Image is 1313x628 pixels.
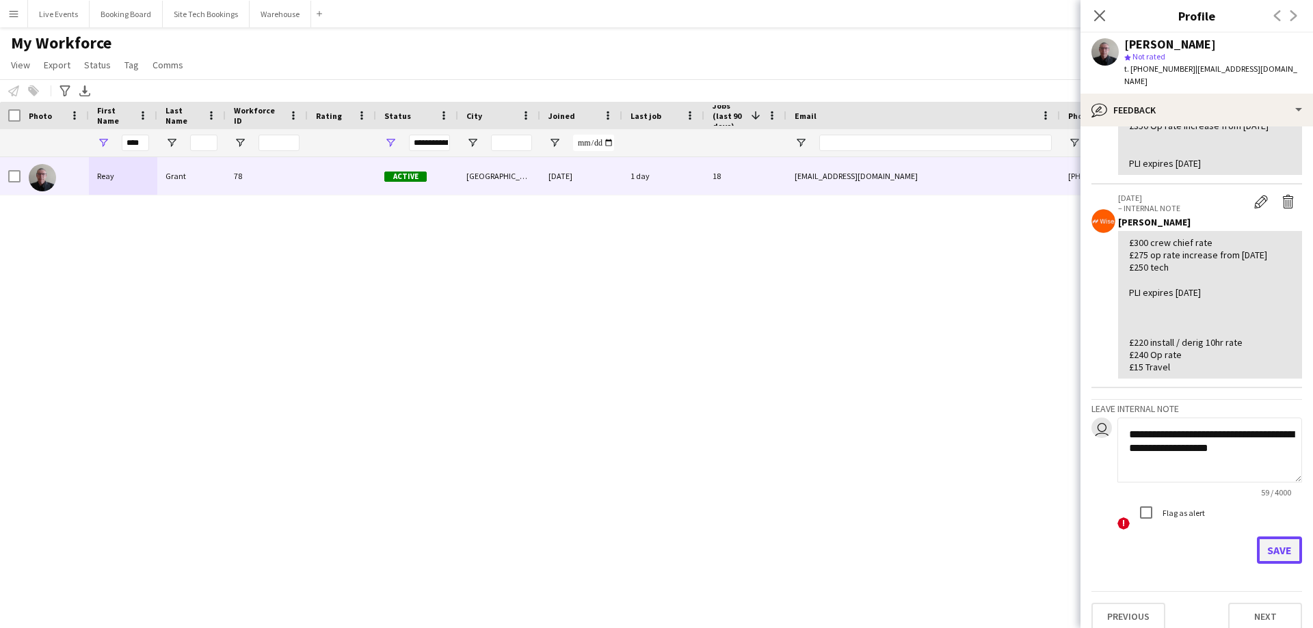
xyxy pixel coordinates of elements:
[97,137,109,149] button: Open Filter Menu
[384,137,397,149] button: Open Filter Menu
[540,157,622,195] div: [DATE]
[573,135,614,151] input: Joined Filter Input
[147,56,189,74] a: Comms
[1117,517,1130,530] span: !
[466,137,479,149] button: Open Filter Menu
[384,111,411,121] span: Status
[795,137,807,149] button: Open Filter Menu
[1124,64,1195,74] span: t. [PHONE_NUMBER]
[384,172,427,182] span: Active
[77,83,93,99] app-action-btn: Export XLSX
[786,157,1060,195] div: [EMAIL_ADDRESS][DOMAIN_NAME]
[165,105,201,126] span: Last Name
[1080,94,1313,126] div: Feedback
[1091,402,1302,415] h3: Leave internal note
[157,157,226,195] div: Grant
[1068,111,1092,121] span: Phone
[704,157,786,195] div: 18
[819,135,1052,151] input: Email Filter Input
[1118,216,1302,228] div: [PERSON_NAME]
[90,1,163,27] button: Booking Board
[1132,51,1165,62] span: Not rated
[29,164,56,191] img: Reay Grant
[57,83,73,99] app-action-btn: Advanced filters
[119,56,144,74] a: Tag
[1124,38,1216,51] div: [PERSON_NAME]
[1129,107,1291,169] div: £350 crew chief rate £350 Op rate increase from [DATE] PLI expires [DATE]
[1124,64,1297,86] span: | [EMAIL_ADDRESS][DOMAIN_NAME]
[97,105,133,126] span: First Name
[548,137,561,149] button: Open Filter Menu
[250,1,311,27] button: Warehouse
[165,137,178,149] button: Open Filter Menu
[38,56,76,74] a: Export
[163,1,250,27] button: Site Tech Bookings
[234,105,283,126] span: Workforce ID
[258,135,300,151] input: Workforce ID Filter Input
[190,135,217,151] input: Last Name Filter Input
[1250,487,1302,497] span: 59 / 4000
[316,111,342,121] span: Rating
[84,59,111,71] span: Status
[1118,203,1247,213] p: – INTERNAL NOTE
[1080,7,1313,25] h3: Profile
[466,111,482,121] span: City
[1257,536,1302,564] button: Save
[226,157,308,195] div: 78
[44,59,70,71] span: Export
[713,100,745,131] span: Jobs (last 90 days)
[1060,157,1235,195] div: [PHONE_NUMBER]
[152,59,183,71] span: Comms
[795,111,817,121] span: Email
[1068,137,1080,149] button: Open Filter Menu
[11,33,111,53] span: My Workforce
[548,111,575,121] span: Joined
[5,56,36,74] a: View
[1160,508,1205,518] label: Flag as alert
[79,56,116,74] a: Status
[1129,236,1291,373] div: £300 crew chief rate £275 op rate increase from [DATE] £250 tech PLI expires [DATE] £220 install ...
[29,111,52,121] span: Photo
[28,1,90,27] button: Live Events
[234,137,246,149] button: Open Filter Menu
[458,157,540,195] div: [GEOGRAPHIC_DATA]
[11,59,30,71] span: View
[122,135,149,151] input: First Name Filter Input
[1118,193,1247,203] p: [DATE]
[124,59,139,71] span: Tag
[89,157,157,195] div: Reay
[631,111,661,121] span: Last job
[491,135,532,151] input: City Filter Input
[622,157,704,195] div: 1 day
